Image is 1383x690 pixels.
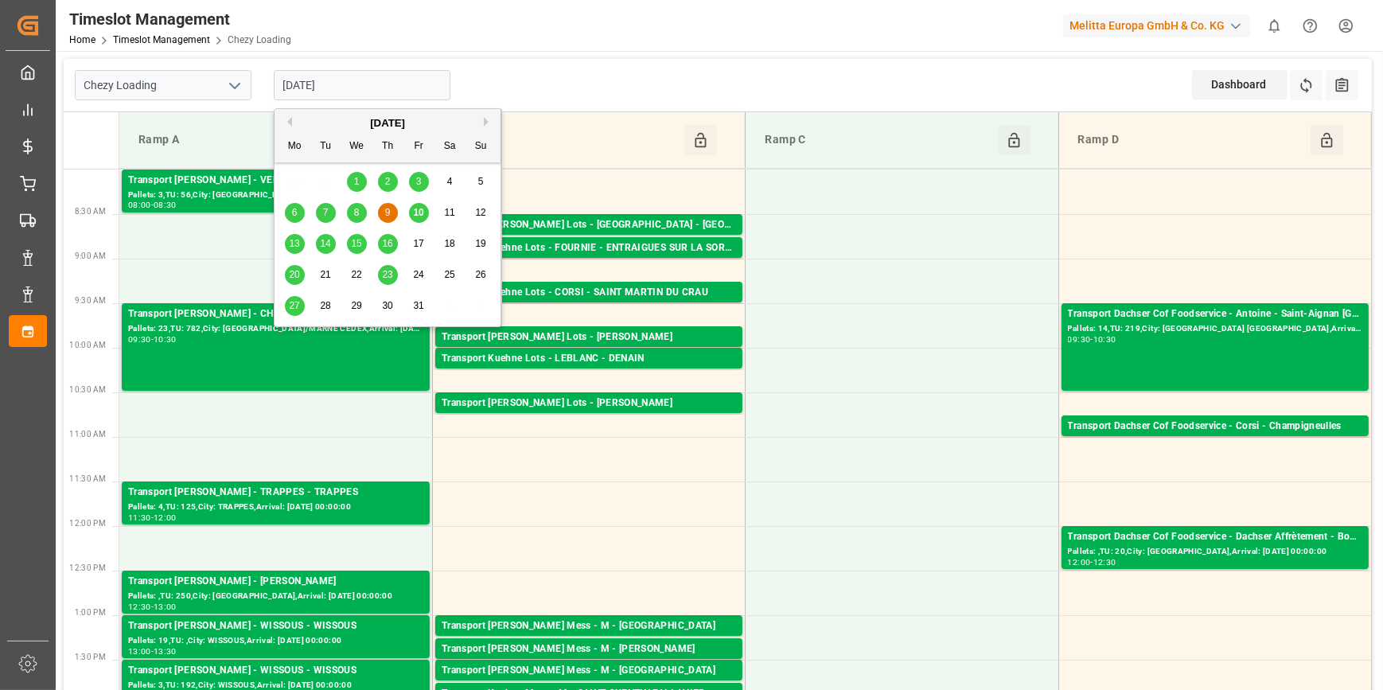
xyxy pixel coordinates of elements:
[758,125,997,155] div: Ramp C
[1090,559,1093,566] div: -
[1072,125,1311,155] div: Ramp D
[351,269,361,280] span: 22
[320,300,330,311] span: 28
[442,411,736,425] div: Pallets: ,TU: 106,City: [GEOGRAPHIC_DATA],Arrival: [DATE] 00:00:00
[128,574,423,590] div: Transport [PERSON_NAME] - [PERSON_NAME]
[442,641,736,657] div: Transport [PERSON_NAME] Mess - M - [PERSON_NAME]
[1068,336,1091,343] div: 09:30
[275,115,501,131] div: [DATE]
[69,341,106,349] span: 10:00 AM
[128,173,423,189] div: Transport [PERSON_NAME] - VERT-[GEOGRAPHIC_DATA]
[285,203,305,223] div: Choose Monday, October 6th, 2025
[382,300,392,311] span: 30
[1068,435,1362,448] div: Pallets: 6,TU: 149,City: [GEOGRAPHIC_DATA],Arrival: [DATE] 00:00:00
[413,300,423,311] span: 31
[1068,419,1362,435] div: Transport Dachser Cof Foodservice - Corsi - Champigneulles
[351,238,361,249] span: 15
[442,345,736,359] div: Pallets: 7,TU: 108,City: [GEOGRAPHIC_DATA],Arrival: [DATE] 00:00:00
[442,351,736,367] div: Transport Kuehne Lots - LEBLANC - DENAIN
[378,265,398,285] div: Choose Thursday, October 23rd, 2025
[409,137,429,157] div: Fr
[471,203,491,223] div: Choose Sunday, October 12th, 2025
[378,234,398,254] div: Choose Thursday, October 16th, 2025
[285,265,305,285] div: Choose Monday, October 20th, 2025
[440,234,460,254] div: Choose Saturday, October 18th, 2025
[475,269,485,280] span: 26
[151,648,154,655] div: -
[69,7,291,31] div: Timeslot Management
[416,176,422,187] span: 3
[154,648,177,655] div: 13:30
[289,300,299,311] span: 27
[128,485,423,501] div: Transport [PERSON_NAME] - TRAPPES - TRAPPES
[440,265,460,285] div: Choose Saturday, October 25th, 2025
[1292,8,1328,44] button: Help Center
[1068,545,1362,559] div: Pallets: ,TU: 20,City: [GEOGRAPHIC_DATA],Arrival: [DATE] 00:00:00
[475,238,485,249] span: 19
[354,176,360,187] span: 1
[113,34,210,45] a: Timeslot Management
[323,207,329,218] span: 7
[69,474,106,483] span: 11:30 AM
[378,203,398,223] div: Choose Thursday, October 9th, 2025
[279,166,497,322] div: month 2025-10
[316,137,336,157] div: Tu
[442,663,736,679] div: Transport [PERSON_NAME] Mess - M - [GEOGRAPHIC_DATA]
[347,296,367,316] div: Choose Wednesday, October 29th, 2025
[1063,14,1250,37] div: Melitta Europa GmbH & Co. KG
[128,618,423,634] div: Transport [PERSON_NAME] - WISSOUS - WISSOUS
[69,563,106,572] span: 12:30 PM
[151,603,154,610] div: -
[316,203,336,223] div: Choose Tuesday, October 7th, 2025
[351,300,361,311] span: 29
[442,285,736,301] div: Transport Kuehne Lots - CORSI - SAINT MARTIN DU CRAU
[128,201,151,209] div: 08:00
[128,336,151,343] div: 09:30
[316,234,336,254] div: Choose Tuesday, October 14th, 2025
[442,217,736,233] div: Transport [PERSON_NAME] Lots - [GEOGRAPHIC_DATA] - [GEOGRAPHIC_DATA]
[1093,559,1116,566] div: 12:30
[222,73,246,98] button: open menu
[69,34,95,45] a: Home
[444,238,454,249] span: 18
[1068,529,1362,545] div: Transport Dachser Cof Foodservice - Dachser Affrètement - Bondoufle Cedex
[1063,10,1256,41] button: Melitta Europa GmbH & Co. KG
[285,296,305,316] div: Choose Monday, October 27th, 2025
[285,137,305,157] div: Mo
[442,657,736,671] div: Pallets: ,TU: 3,City: [GEOGRAPHIC_DATA],Arrival: [DATE] 00:00:00
[128,514,151,521] div: 11:30
[75,70,251,100] input: Type to search/select
[69,430,106,439] span: 11:00 AM
[440,172,460,192] div: Choose Saturday, October 4th, 2025
[442,233,736,247] div: Pallets: ,TU: 96,City: [GEOGRAPHIC_DATA],Arrival: [DATE] 00:00:00
[409,234,429,254] div: Choose Friday, October 17th, 2025
[471,265,491,285] div: Choose Sunday, October 26th, 2025
[440,203,460,223] div: Choose Saturday, October 11th, 2025
[354,207,360,218] span: 8
[75,653,106,661] span: 1:30 PM
[409,265,429,285] div: Choose Friday, October 24th, 2025
[475,207,485,218] span: 12
[1068,559,1091,566] div: 12:00
[316,265,336,285] div: Choose Tuesday, October 21st, 2025
[128,648,151,655] div: 13:00
[413,207,423,218] span: 10
[154,514,177,521] div: 12:00
[289,269,299,280] span: 20
[69,519,106,528] span: 12:00 PM
[292,207,298,218] span: 6
[128,189,423,202] div: Pallets: 3,TU: 56,City: [GEOGRAPHIC_DATA],Arrival: [DATE] 00:00:00
[69,385,106,394] span: 10:30 AM
[442,396,736,411] div: Transport [PERSON_NAME] Lots - [PERSON_NAME]
[471,172,491,192] div: Choose Sunday, October 5th, 2025
[385,176,391,187] span: 2
[378,137,398,157] div: Th
[128,634,423,648] div: Pallets: 19,TU: ,City: WISSOUS,Arrival: [DATE] 00:00:00
[378,172,398,192] div: Choose Thursday, October 2nd, 2025
[151,514,154,521] div: -
[442,240,736,256] div: Transport Kuehne Lots - FOURNIE - ENTRAIGUES SUR LA SORGUE
[285,234,305,254] div: Choose Monday, October 13th, 2025
[347,203,367,223] div: Choose Wednesday, October 8th, 2025
[471,137,491,157] div: Su
[382,269,392,280] span: 23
